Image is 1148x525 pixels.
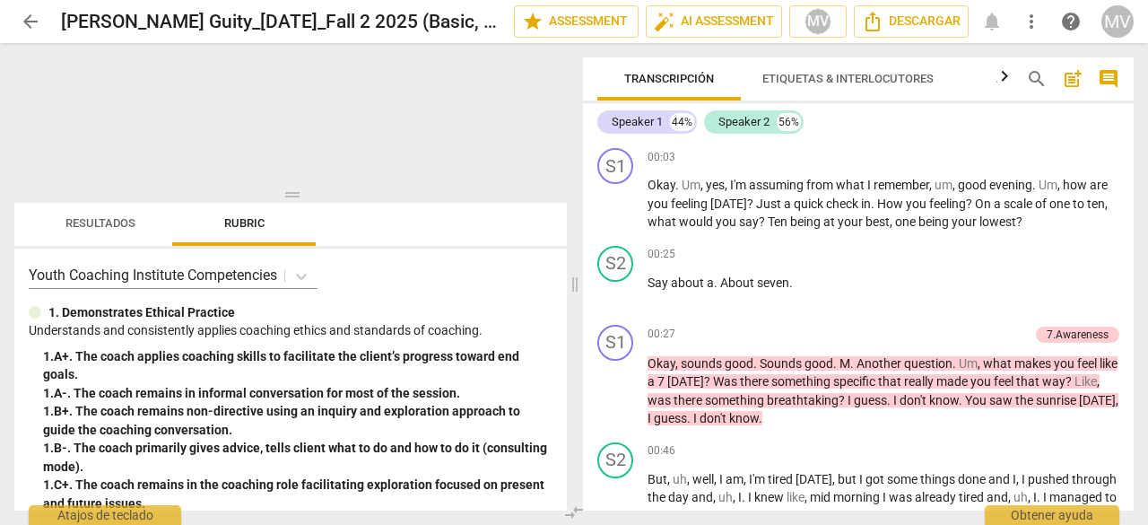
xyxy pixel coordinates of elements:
[839,356,850,371] span: M
[833,374,878,389] span: specific
[867,178,874,192] span: I
[1054,356,1077,371] span: you
[667,374,704,389] span: [DATE]
[648,150,675,165] span: 00:03
[1074,374,1097,389] span: Palabras de relleno
[43,384,552,403] div: 1. A-. The coach remains in informal conversation for most of the session.
[733,490,738,504] span: ,
[823,214,838,229] span: at
[671,197,710,211] span: feeling
[707,276,714,290] span: a
[648,443,675,459] span: 00:46
[648,472,667,486] span: But
[871,197,877,211] span: .
[716,214,739,229] span: you
[29,321,552,340] p: Understands and consistently applies coaching ethics and standards of coaching.
[793,509,830,523] span: [DATE]
[804,8,831,35] div: MV
[838,214,865,229] span: your
[1055,5,1087,38] a: Obtener ayuda
[784,197,794,211] span: a
[857,356,904,371] span: Another
[1015,393,1036,407] span: the
[878,374,904,389] span: that
[959,356,978,371] span: Palabras de relleno
[833,356,839,371] span: .
[1026,68,1048,90] span: search
[883,490,889,504] span: I
[522,11,631,32] span: Assessment
[979,214,1016,229] span: lowest
[804,490,810,504] span: ,
[836,178,867,192] span: what
[996,72,1057,85] span: Analytics
[1032,178,1039,192] span: .
[65,216,135,230] span: Resultados
[1014,356,1054,371] span: makes
[514,5,639,38] button: Assessment
[681,356,725,371] span: sounds
[832,472,838,486] span: ,
[43,476,552,512] div: 1. C+. The coach remains in the coaching role facilitating exploration focused on present and fut...
[920,472,958,486] span: things
[713,490,718,504] span: ,
[759,411,762,425] span: .
[760,356,804,371] span: Sounds
[733,509,762,523] span: stuff
[1057,178,1063,192] span: ,
[789,276,793,290] span: .
[870,509,906,523] span: pretty
[768,214,790,229] span: Ten
[1077,356,1100,371] span: feel
[654,11,675,32] span: auto_fix_high
[958,472,988,486] span: done
[983,356,1014,371] span: what
[710,197,747,211] span: [DATE]
[1049,490,1105,504] span: managed
[1098,68,1119,90] span: comment
[826,197,861,211] span: check
[1033,490,1037,504] span: I
[929,393,959,407] span: know
[725,356,753,371] span: good
[979,509,987,523] span: it
[726,472,744,486] span: am
[768,472,796,486] span: tired
[597,246,633,282] div: Cambiar un interlocutor
[692,472,714,486] span: well
[889,490,915,504] span: was
[612,113,663,131] div: Speaker 1
[1043,490,1049,504] span: I
[915,490,959,504] span: already
[687,472,692,486] span: ,
[804,356,833,371] span: good
[713,374,740,389] span: Was
[693,411,700,425] span: I
[674,393,705,407] span: there
[1094,65,1123,93] button: Mostrar/Ocultar comentarios
[1047,327,1109,343] div: 7.Awareness
[648,214,679,229] span: what
[654,11,774,32] span: AI Assessment
[988,472,1013,486] span: and
[61,11,500,33] h2: [PERSON_NAME] Guity_[DATE]_Fall 2 2025 (Basic, Due [DATE])
[648,178,675,192] span: Okay
[859,472,865,486] span: I
[654,411,687,425] span: guess
[648,509,668,523] span: get
[906,509,944,523] span: happy
[48,303,235,322] p: 1. Demonstrates Ethical Practice
[1036,393,1079,407] span: sunrise
[1049,197,1073,211] span: one
[794,197,826,211] span: quick
[729,411,759,425] span: know
[989,393,1015,407] span: saw
[890,214,895,229] span: ,
[854,5,969,38] button: Descargar
[1065,374,1074,389] span: ?
[29,265,277,285] p: Youth Coaching Institute Competencies
[725,178,730,192] span: ,
[854,393,887,407] span: guess
[43,347,552,384] div: 1. A+. The coach applies coaching skills to facilitate the client’s progress toward end goals.
[966,197,975,211] span: ?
